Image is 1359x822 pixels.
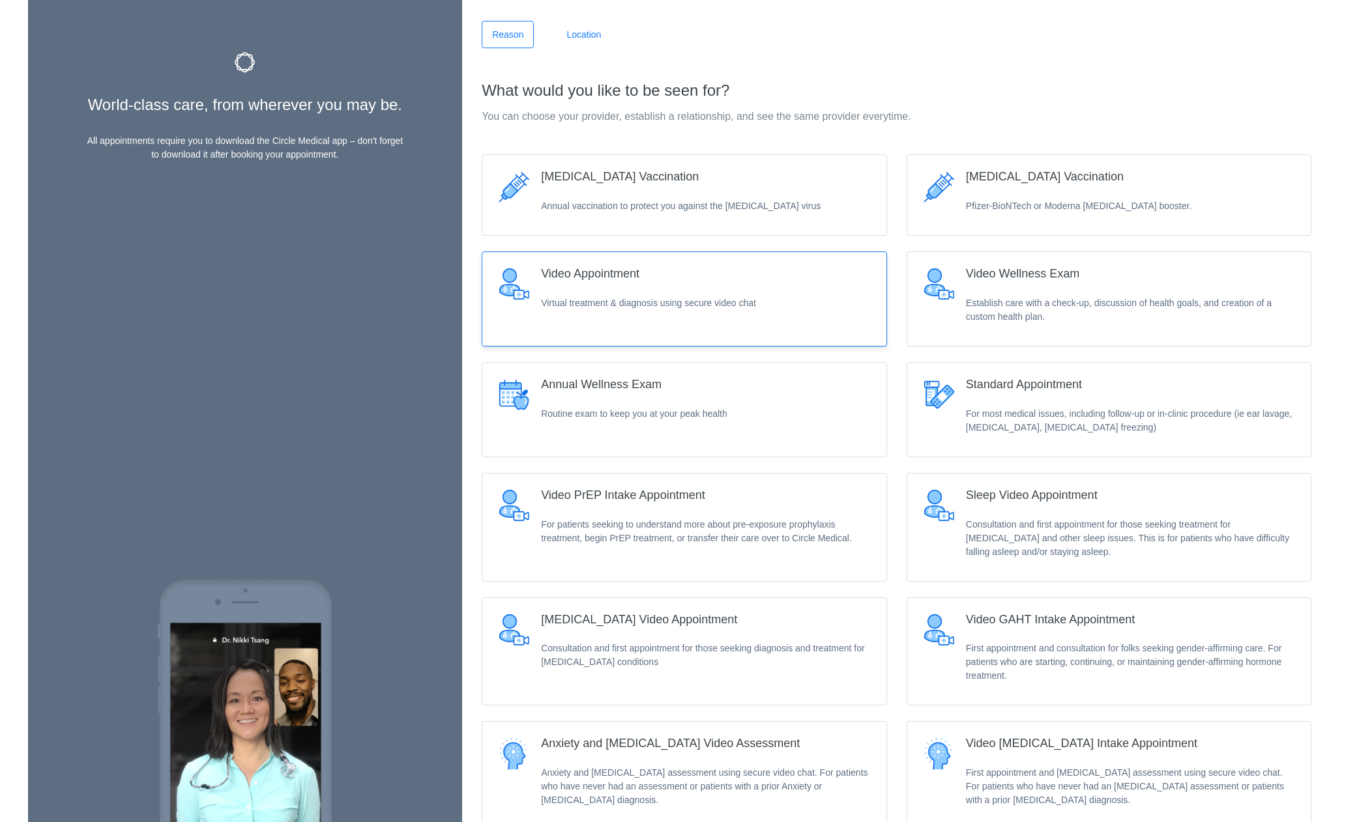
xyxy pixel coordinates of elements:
[154,574,336,822] img: Circle Medical Logo
[966,296,1296,324] p: Establish care with a check-up, discussion of health goals, and creation of a custom health plan.
[541,268,639,281] div: Video Appointment
[541,296,756,310] p: Virtual treatment & diagnosis using secure video chat
[541,737,800,750] div: Anxiety and [MEDICAL_DATA] Video Assessment
[966,407,1296,434] p: For most medical issues, including follow-up or in-clinic procedure (ie ear lavage, [MEDICAL_DATA...
[907,251,1312,347] a: Video Wellness ExamVideo Wellness ExamEstablish care with a check-up, discussion of health goals,...
[923,268,956,300] img: Video Wellness Exam
[541,378,662,391] div: Annual Wellness Exam
[541,407,727,421] p: Routine exam to keep you at your peak health
[82,134,408,162] p: All appointments require you to download the Circle Medical app – don't forget to download it aft...
[482,597,887,706] a: Skin Care Video Appointment[MEDICAL_DATA] Video AppointmentConsultation and first appointment for...
[966,171,1124,184] div: [MEDICAL_DATA] Vaccination
[966,268,1079,281] div: Video Wellness Exam
[498,378,531,411] img: Annual Wellness Exam
[498,171,531,203] img: Flu Vaccination
[482,154,887,236] a: Flu Vaccination[MEDICAL_DATA] VaccinationAnnual vaccination to protect you against the [MEDICAL_D...
[923,614,956,646] img: Video GAHT Intake Appointment
[923,489,956,522] img: Sleep Video Appointment
[556,21,611,48] a: Location
[966,737,1197,750] div: Video [MEDICAL_DATA] Intake Appointment
[907,154,1312,236] a: COVID-19 Vaccination[MEDICAL_DATA] VaccinationPfizer-BioNTech or Moderna [MEDICAL_DATA] booster.
[482,109,1311,123] p: You can choose your provider, establish a relationship, and see the same provider everytime.
[541,614,737,627] div: [MEDICAL_DATA] Video Appointment
[966,378,1082,391] div: Standard Appointment
[966,199,1192,213] p: Pfizer-BioNTech or Moderna [MEDICAL_DATA] booster.
[923,378,956,411] img: Standard Appointment
[498,268,531,300] img: Video Appointment
[498,489,531,522] img: Video PrEP Intake Appointment
[966,489,1098,502] div: Sleep Video Appointment
[541,518,871,545] p: For patients seeking to understand more about pre-exposure prophylaxis treatment, begin PrEP trea...
[907,597,1312,706] a: Video GAHT Intake AppointmentVideo GAHT Intake AppointmentFirst appointment and consultation for ...
[966,518,1296,559] p: Consultation and first appointment for those seeking treatment for [MEDICAL_DATA] and other sleep...
[482,362,887,457] a: Annual Wellness ExamAnnual Wellness ExamRoutine exam to keep you at your peak health
[907,362,1312,457] a: Standard AppointmentStandard AppointmentFor most medical issues, including follow-up or in-clinic...
[498,737,531,770] img: Anxiety and Depression Video Assessment
[28,86,463,113] h2: World-class care, from wherever you may be.
[541,642,871,669] p: Consultation and first appointment for those seeking diagnosis and treatment for [MEDICAL_DATA] c...
[541,489,705,502] div: Video PrEP Intake Appointment
[966,614,1135,627] div: Video GAHT Intake Appointment
[498,614,531,646] img: Skin Care Video Appointment
[541,766,871,807] p: Anxiety and [MEDICAL_DATA] assessment using secure video chat. For patients who have never had an...
[541,171,699,184] div: [MEDICAL_DATA] Vaccination
[482,21,534,48] a: Reason
[235,52,255,73] img: Circle Medical Logo
[541,199,821,213] p: Annual vaccination to protect you against the [MEDICAL_DATA] virus
[923,171,956,203] img: COVID-19 Vaccination
[482,473,887,582] a: Video PrEP Intake AppointmentVideo PrEP Intake AppointmentFor patients seeking to understand more...
[482,82,1311,99] h2: What would you like to be seen for?
[907,473,1312,582] a: Sleep Video AppointmentSleep Video AppointmentConsultation and first appointment for those seekin...
[923,737,956,770] img: Video ADHD Intake Appointment
[966,766,1296,807] p: First appointment and [MEDICAL_DATA] assessment using secure video chat. For patients who have ne...
[966,642,1296,683] p: First appointment and consultation for folks seeking gender-affirming care. For patients who are ...
[482,251,887,347] a: Video AppointmentVideo AppointmentVirtual treatment & diagnosis using secure video chat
